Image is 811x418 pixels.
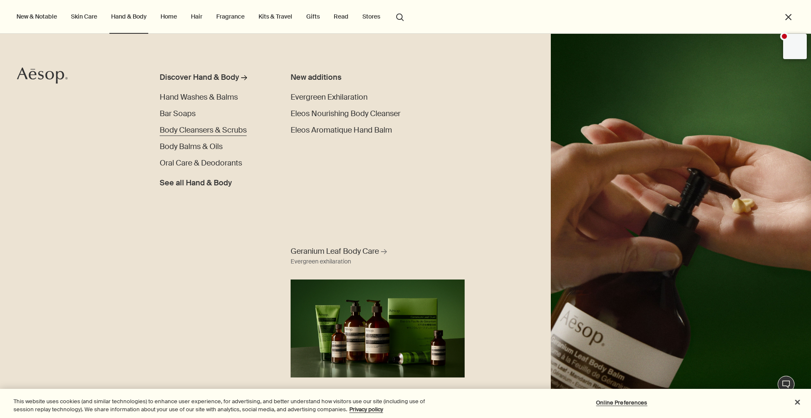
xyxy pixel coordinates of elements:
a: Skin Care [69,11,99,22]
img: A hand holding the pump dispensing Geranium Leaf Body Balm on to hand. [551,34,811,418]
a: Oral Care & Deodorants [160,157,242,169]
a: Body Balms & Oils [160,141,223,152]
div: Evergreen exhilaration [291,257,351,267]
span: Hand Washes & Balms [160,92,238,102]
a: Hair [189,11,204,22]
a: Kits & Travel [257,11,294,22]
button: Stores [361,11,382,22]
div: This website uses cookies (and similar technologies) to enhance user experience, for advertising,... [14,397,446,414]
span: Body Cleansers & Scrubs [160,125,247,135]
a: Bar Soaps [160,108,196,119]
button: Close [788,393,807,412]
a: Body Cleansers & Scrubs [160,125,247,136]
a: Discover Hand & Body [160,72,267,87]
a: Hand & Body [109,11,148,22]
a: Hand Washes & Balms [160,92,238,103]
a: Eleos Nourishing Body Cleanser [291,108,400,119]
a: Fragrance [215,11,246,22]
a: See all Hand & Body [160,174,232,189]
a: Eleos Aromatique Hand Balm [291,125,392,136]
span: Eleos Aromatique Hand Balm [291,125,392,135]
button: Open search [392,8,408,24]
a: Geranium Leaf Body Care Evergreen exhilarationFull range of Geranium Leaf products displaying aga... [288,244,467,377]
button: Online Preferences, Opens the preference center dialog [595,394,648,411]
span: See all Hand & Body [160,177,232,189]
span: Geranium Leaf Body Care [291,246,379,257]
a: Aesop [15,65,70,88]
span: Oral Care & Deodorants [160,158,242,168]
a: Evergreen Exhilaration [291,92,367,103]
button: Live Assistance [778,376,795,393]
button: New & Notable [15,11,59,22]
span: Evergreen Exhilaration [291,92,367,102]
a: Gifts [305,11,321,22]
a: More information about your privacy, opens in a new tab [349,406,383,413]
a: Home [159,11,179,22]
svg: Aesop [17,67,68,84]
div: Discover Hand & Body [160,72,239,83]
a: Read [332,11,350,22]
button: Close the Menu [784,12,793,22]
div: New additions [291,72,421,83]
